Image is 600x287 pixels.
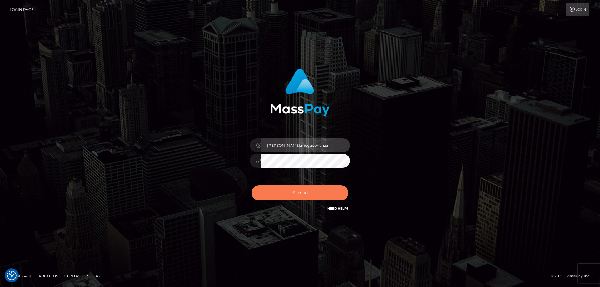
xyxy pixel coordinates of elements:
button: Sign in [252,185,348,200]
img: Revisit consent button [7,271,17,280]
input: Username... [261,138,350,152]
a: Login Page [10,3,34,16]
a: Need Help? [327,206,348,210]
a: API [93,271,105,281]
img: MassPay Login [270,69,330,116]
a: Login [566,3,589,16]
a: Homepage [7,271,35,281]
a: Contact Us [62,271,92,281]
a: About Us [36,271,61,281]
div: © 2025 , MassPay Inc. [551,273,595,280]
button: Consent Preferences [7,271,17,280]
